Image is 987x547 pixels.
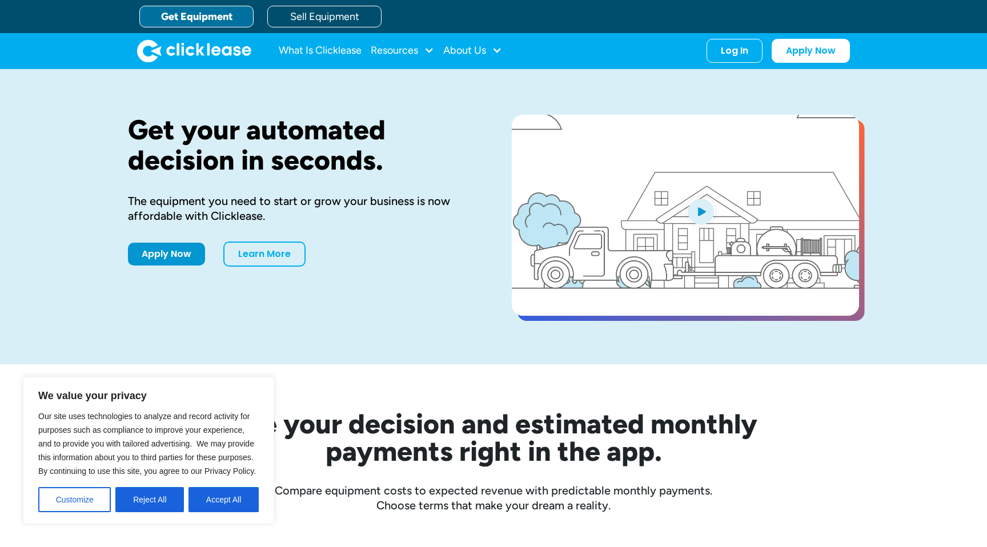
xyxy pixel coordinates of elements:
div: Resources [371,39,434,62]
div: We value your privacy [23,377,274,524]
a: Apply Now [772,39,850,63]
p: We value your privacy [38,389,259,403]
a: Apply Now [128,243,205,266]
a: Get Equipment [139,6,254,27]
a: Sell Equipment [267,6,382,27]
button: Accept All [188,487,259,512]
div: The equipment you need to start or grow your business is now affordable with Clicklease. [128,194,475,223]
h1: Get your automated decision in seconds. [128,115,475,175]
h2: See your decision and estimated monthly payments right in the app. [174,410,813,465]
a: What Is Clicklease [279,39,362,62]
button: Reject All [115,487,184,512]
span: Our site uses technologies to analyze and record activity for purposes such as compliance to impr... [38,412,256,476]
a: Learn More [223,242,306,267]
a: home [137,39,251,62]
div: Compare equipment costs to expected revenue with predictable monthly payments. Choose terms that ... [128,483,859,513]
img: Clicklease logo [137,39,251,62]
img: Blue play button logo on a light blue circular background [685,195,716,227]
div: Log In [721,45,748,57]
button: Customize [38,487,111,512]
div: About Us [443,39,502,62]
a: open lightbox [512,115,859,316]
